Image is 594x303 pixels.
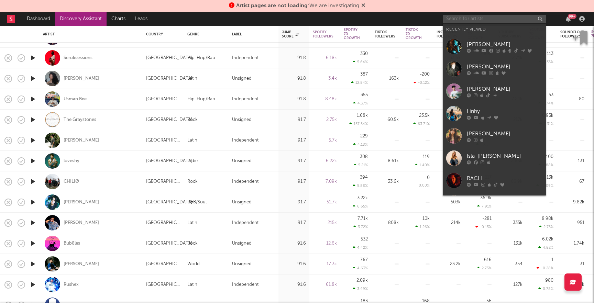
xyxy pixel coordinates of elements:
[232,281,258,289] div: Independent
[64,117,96,123] a: The Graystones
[467,63,542,71] div: [PERSON_NAME]
[146,116,192,124] div: [GEOGRAPHIC_DATA]
[360,134,368,138] div: 229
[232,260,252,268] div: Unsigned
[22,12,55,26] a: Dashboard
[361,3,365,9] span: Dismiss
[537,266,553,270] div: -0.28 %
[542,113,553,118] div: 6.95k
[146,198,192,206] div: [GEOGRAPHIC_DATA]
[443,80,546,102] a: [PERSON_NAME]
[353,142,368,147] div: 4.18 %
[360,72,368,77] div: 387
[236,3,359,9] span: : We are investigating
[560,239,584,248] div: 1.74k
[64,240,80,247] a: Bub8les
[538,245,553,250] div: 4.82 %
[146,178,180,186] div: [GEOGRAPHIC_DATA]
[282,116,306,124] div: 91.7
[560,260,584,268] div: 31
[353,183,368,188] div: 5.88 %
[146,281,180,289] div: [GEOGRAPHIC_DATA]
[64,261,99,267] a: [PERSON_NAME]
[64,158,79,164] a: loveshy
[232,32,272,36] div: Label
[344,28,360,40] div: Spotify 7D Growth
[560,30,584,38] div: Soundcloud Followers
[146,157,192,165] div: [GEOGRAPHIC_DATA]
[282,178,306,186] div: 91.7
[187,239,198,248] div: Rock
[187,75,197,83] div: Latin
[187,54,215,62] div: Hip-Hop/Rap
[282,198,306,206] div: 91.7
[560,178,584,186] div: 67
[232,198,252,206] div: Unsigned
[187,157,198,165] div: Indie
[375,219,399,227] div: 808k
[43,32,136,36] div: Artist
[356,278,368,283] div: 2.09k
[146,95,180,103] div: [GEOGRAPHIC_DATA]
[64,179,79,185] a: CHILIØ
[538,287,553,291] div: 0.78 %
[538,101,553,105] div: 0.74 %
[560,157,584,165] div: 131
[443,58,546,80] a: [PERSON_NAME]
[560,198,584,206] div: 9.82k
[146,32,177,36] div: Country
[477,266,492,270] div: 2.73 %
[361,237,368,242] div: 532
[467,152,542,160] div: Isla-[PERSON_NAME]
[467,85,542,93] div: [PERSON_NAME]
[539,225,553,229] div: 2.75 %
[467,40,542,48] div: [PERSON_NAME]
[560,281,584,289] div: 1.67k
[437,75,461,83] div: 133k
[423,155,430,159] div: 119
[232,219,258,227] div: Independent
[443,102,546,125] a: Linhy
[282,157,306,165] div: 91.7
[187,260,200,268] div: World
[427,176,430,180] div: 0
[566,16,571,22] button: 99+
[360,175,368,180] div: 394
[282,260,306,268] div: 91.6
[349,122,368,126] div: 157.54 %
[560,95,584,103] div: 80
[187,116,198,124] div: Rock
[64,199,99,205] a: [PERSON_NAME]
[419,113,430,118] div: 23.5k
[64,76,99,82] a: [PERSON_NAME]
[467,174,542,182] div: RACH
[353,266,368,270] div: 4.63 %
[232,157,252,165] div: Unsigned
[546,155,553,159] div: 100
[568,14,576,19] div: 99 +
[187,32,222,36] div: Genre
[482,216,492,221] div: -281
[415,225,430,229] div: 1.26 %
[282,281,306,289] div: 91.6
[354,163,368,167] div: 5.21 %
[360,155,368,159] div: 308
[313,178,337,186] div: 7.09k
[443,192,546,214] a: Mah Moud
[437,178,461,186] div: 12.6k
[420,72,430,77] div: -200
[539,122,553,126] div: 3.31 %
[146,75,192,83] div: [GEOGRAPHIC_DATA]
[477,204,492,209] div: 7.91 %
[357,216,368,221] div: 7.71k
[232,136,258,145] div: Independent
[64,137,99,144] div: [PERSON_NAME]
[55,12,107,26] a: Discovery Assistant
[498,260,522,268] div: 354
[282,219,306,227] div: 91.7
